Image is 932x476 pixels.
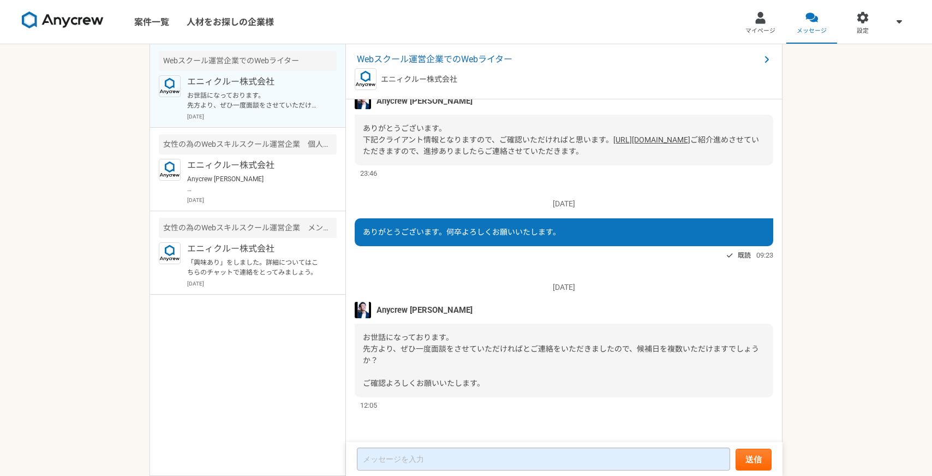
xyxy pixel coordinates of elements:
[857,27,869,35] span: 設定
[159,242,181,264] img: logo_text_blue_01.png
[355,302,371,318] img: S__5267474.jpg
[377,304,473,316] span: Anycrew [PERSON_NAME]
[736,449,772,471] button: 送信
[187,174,322,194] p: Anycrew [PERSON_NAME] ご返信いただきありがとうございます。 承知いたしました。ご返答のほどお待ちしております。 引き続き、よろしくお願いいたします。 [PERSON_NAME]
[756,250,773,260] span: 09:23
[355,282,773,293] p: [DATE]
[377,95,473,107] span: Anycrew [PERSON_NAME]
[613,135,690,144] a: [URL][DOMAIN_NAME]
[159,51,337,71] div: Webスクール運営企業でのWebライター
[187,242,322,255] p: エニィクルー株式会社
[355,198,773,210] p: [DATE]
[187,159,322,172] p: エニィクルー株式会社
[797,27,827,35] span: メッセージ
[360,168,377,178] span: 23:46
[159,159,181,181] img: logo_text_blue_01.png
[187,75,322,88] p: エニィクルー株式会社
[363,135,759,156] span: ご紹介進めさせていただきますので、進捗ありましたらご連絡させていただきます。
[363,228,560,236] span: ありがとうございます。何卒よろしくお願いいたします。
[159,134,337,154] div: 女性の為のWebスキルスクール運営企業 個人営業（フルリモート）
[363,124,613,144] span: ありがとうございます。 下記クライアント情報となりますので、ご確認いただければと思います。
[381,74,457,85] p: エニィクルー株式会社
[187,91,322,110] p: お世話になっております。 先方より、ぜひ一度面談をさせていただければとご連絡をいただきましたので、候補日を複数いただけますでしょうか？ ご確認よろしくお願いいたします。
[187,112,337,121] p: [DATE]
[355,68,377,90] img: logo_text_blue_01.png
[187,279,337,288] p: [DATE]
[738,249,751,262] span: 既読
[355,93,371,109] img: S__5267474.jpg
[22,11,104,29] img: 8DqYSo04kwAAAAASUVORK5CYII=
[159,218,337,238] div: 女性の為のWebスキルスクール運営企業 メンター業務
[360,400,377,410] span: 12:05
[357,53,760,66] span: Webスクール運営企業でのWebライター
[745,27,775,35] span: マイページ
[159,75,181,97] img: logo_text_blue_01.png
[187,196,337,204] p: [DATE]
[187,258,322,277] p: 「興味あり」をしました。詳細についてはこちらのチャットで連絡をとってみましょう。
[363,333,759,388] span: お世話になっております。 先方より、ぜひ一度面談をさせていただければとご連絡をいただきましたので、候補日を複数いただけますでしょうか？ ご確認よろしくお願いいたします。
